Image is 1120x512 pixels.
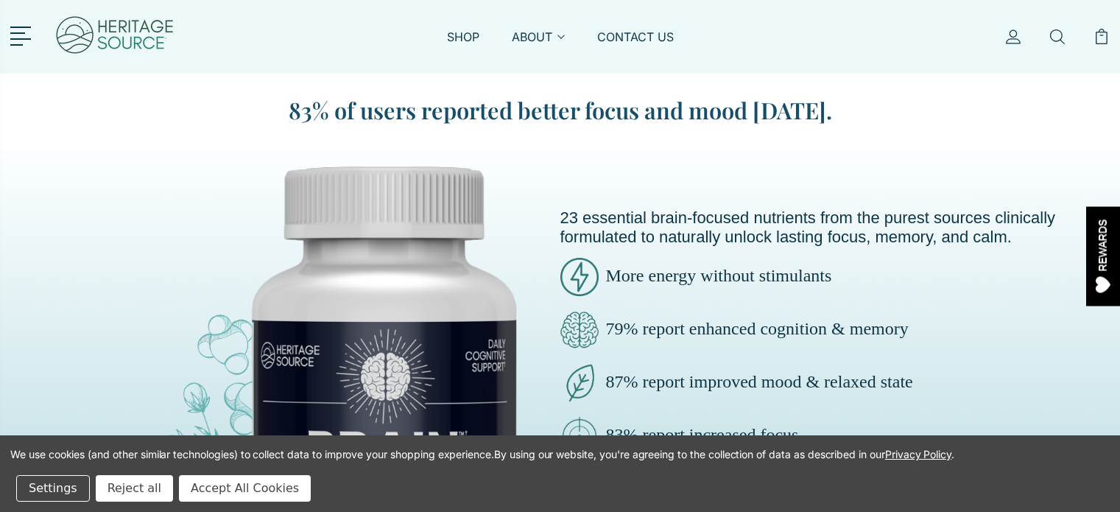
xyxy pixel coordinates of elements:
[560,258,599,296] img: brain-boost-energy.png
[512,29,565,63] a: ABOUT
[597,29,674,63] a: CONTACT US
[96,475,173,502] button: Reject all
[229,94,892,126] blockquote: 83% of users reported better focus and mood [DATE].
[885,448,951,460] a: Privacy Policy
[16,475,90,502] button: Settings
[560,311,599,349] img: brain-boost-clarity.png
[447,29,479,63] a: SHOP
[179,475,311,502] button: Accept All Cookies
[560,364,599,402] img: brain-boost-natural-pure.png
[560,417,599,455] img: brain-boost-clinically-focus.png
[54,7,175,66] img: Heritage Source
[10,448,954,460] span: We use cookies (and other similar technologies) to collect data to improve your shopping experien...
